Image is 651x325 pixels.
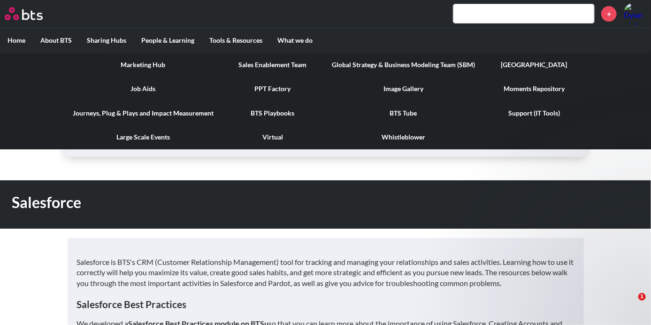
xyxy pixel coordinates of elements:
[77,257,574,288] p: Salesforce is BTS's CRM (Customer Relationship Management) tool for tracking and managing your re...
[624,2,646,25] a: Profile
[619,293,642,316] iframe: Intercom live chat
[5,7,60,20] a: Go home
[601,6,617,22] a: +
[33,28,79,53] label: About BTS
[463,133,651,300] iframe: Intercom notifications message
[270,28,320,53] label: What we do
[624,2,646,25] img: Dylan Mulvihill
[5,7,43,20] img: BTS Logo
[12,192,451,213] h1: Salesforce
[79,28,134,53] label: Sharing Hubs
[202,28,270,53] label: Tools & Resources
[134,28,202,53] label: People & Learning
[77,297,574,311] h4: Salesforce Best Practices
[638,293,646,301] span: 1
